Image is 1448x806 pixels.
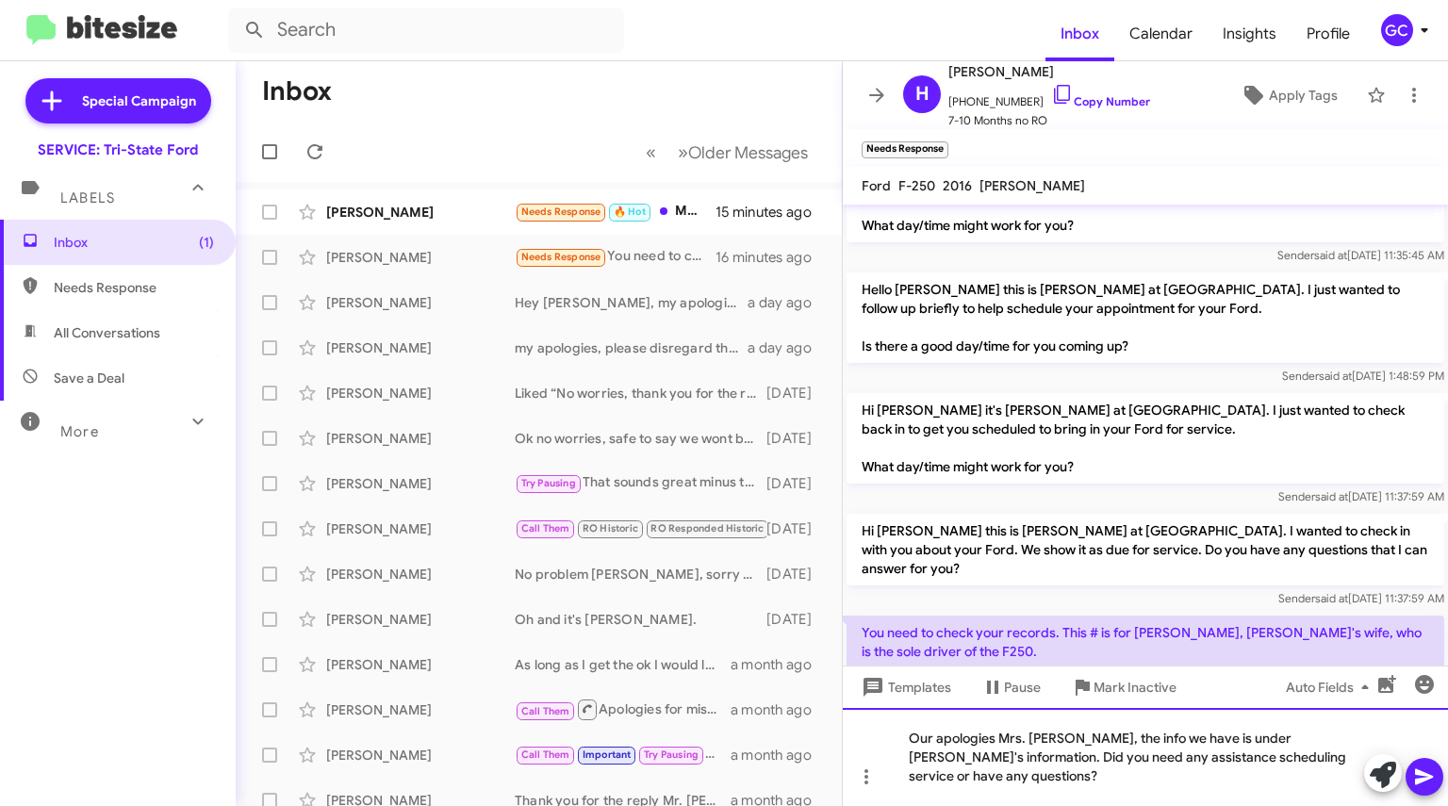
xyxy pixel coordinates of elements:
span: Needs Response [521,251,601,263]
button: Next [666,133,819,172]
div: Morning Is there any appts [DATE] morning [515,201,716,222]
span: said at [1315,489,1348,503]
span: Call Them [521,748,570,761]
div: [DATE] [766,429,827,448]
span: 🔥 Hot [614,206,646,218]
span: Older Messages [688,142,808,163]
div: [DATE] [766,519,827,538]
span: 7-10 Months no RO [948,111,1150,130]
span: Sender [DATE] 1:48:59 PM [1282,369,1444,383]
span: Sender [DATE] 11:35:45 AM [1277,248,1444,262]
span: » [678,140,688,164]
span: [PHONE_NUMBER] [948,83,1150,111]
div: [PERSON_NAME] [326,565,515,584]
div: [PERSON_NAME] [326,700,515,719]
button: Pause [966,670,1056,704]
p: Hi [PERSON_NAME] this is [PERSON_NAME] at [GEOGRAPHIC_DATA]. I wanted to check in with you about ... [847,514,1444,585]
div: Liked “No worries, thank you for the reply and update! If you are ever in the area and need assis... [515,384,766,403]
div: [PERSON_NAME] [326,474,515,493]
small: Needs Response [862,141,948,158]
span: Special Campaign [82,91,196,110]
span: Mark Inactive [1094,670,1176,704]
span: Sender [DATE] 11:37:59 AM [1278,591,1444,605]
div: [PERSON_NAME] [326,655,515,674]
span: Important [583,748,632,761]
span: Apply Tags [1269,78,1338,112]
span: Pause [1004,670,1041,704]
span: Save a Deal [54,369,124,387]
div: Apologies for missing your call [PERSON_NAME], I just called and left a message with how to get i... [515,698,731,721]
div: a month ago [731,746,827,765]
button: GC [1365,14,1427,46]
div: Ok I completely understand that, just let us know if we can ever help. [515,518,766,539]
span: Needs Response [521,206,601,218]
p: Hi [PERSON_NAME] it's [PERSON_NAME] at [GEOGRAPHIC_DATA]. I just wanted to check back in to get y... [847,393,1444,484]
div: Absolutely, just let us know when works best for you! [515,744,731,765]
div: [PERSON_NAME] [326,293,515,312]
span: RO Responded Historic [650,522,764,535]
button: Templates [843,670,966,704]
span: (1) [199,233,214,252]
div: Our apologies Mrs. [PERSON_NAME], the info we have is under [PERSON_NAME]'s information. Did you ... [843,708,1448,806]
div: You need to check your records. This # is for [PERSON_NAME], [PERSON_NAME]'s wife, who is the sol... [515,246,716,268]
span: [PERSON_NAME] [948,60,1150,83]
div: [PERSON_NAME] [326,338,515,357]
span: [PERSON_NAME] [979,177,1085,194]
div: No problem [PERSON_NAME], sorry to disturb you. I understand performing your own maintenance, if ... [515,565,766,584]
span: « [646,140,656,164]
a: Profile [1292,7,1365,61]
a: Insights [1208,7,1292,61]
div: 15 minutes ago [716,203,827,222]
span: Templates [858,670,951,704]
div: [DATE] [766,610,827,629]
span: More [60,423,99,440]
div: a month ago [731,655,827,674]
a: Copy Number [1051,94,1150,108]
div: Ok no worries, safe to say we wont be seeing you for service needs. If you are ever in the area a... [515,429,766,448]
div: SERVICE: Tri-State Ford [38,140,198,159]
div: Hey [PERSON_NAME], my apologies, it seems I missed an email. The previous quoted special will be ... [515,293,748,312]
span: Auto Fields [1286,670,1376,704]
div: [PERSON_NAME] [326,384,515,403]
span: Ford [862,177,891,194]
input: Search [228,8,624,53]
a: Calendar [1114,7,1208,61]
div: Oh and it's [PERSON_NAME]. [515,610,766,629]
span: All Conversations [54,323,160,342]
span: Labels [60,189,115,206]
div: my apologies, please disregard the system generated text [515,338,748,357]
nav: Page navigation example [635,133,819,172]
div: GC [1381,14,1413,46]
span: Try Pausing [521,477,576,489]
span: Call Them [521,522,570,535]
div: 16 minutes ago [716,248,827,267]
h1: Inbox [262,76,332,107]
div: That sounds great minus the working part, hopefully you can enjoy the scenery and weather while n... [515,472,766,494]
span: H [915,79,930,109]
span: Inbox [54,233,214,252]
span: Sender [DATE] 11:37:59 AM [1278,489,1444,503]
div: [DATE] [766,474,827,493]
span: said at [1319,369,1352,383]
div: [PERSON_NAME] [326,610,515,629]
span: said at [1315,591,1348,605]
button: Mark Inactive [1056,670,1192,704]
div: [PERSON_NAME] [326,429,515,448]
a: Inbox [1045,7,1114,61]
span: 2016 [943,177,972,194]
span: RO Historic [583,522,638,535]
div: [DATE] [766,565,827,584]
div: [PERSON_NAME] [326,746,515,765]
span: Call Them [521,705,570,717]
a: Special Campaign [25,78,211,123]
div: [PERSON_NAME] [326,203,515,222]
div: a month ago [731,700,827,719]
button: Auto Fields [1271,670,1391,704]
div: As long as I get the ok I would love to do that for you [PERSON_NAME], Let me run that up the fla... [515,655,731,674]
div: [DATE] [766,384,827,403]
div: a day ago [748,293,827,312]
